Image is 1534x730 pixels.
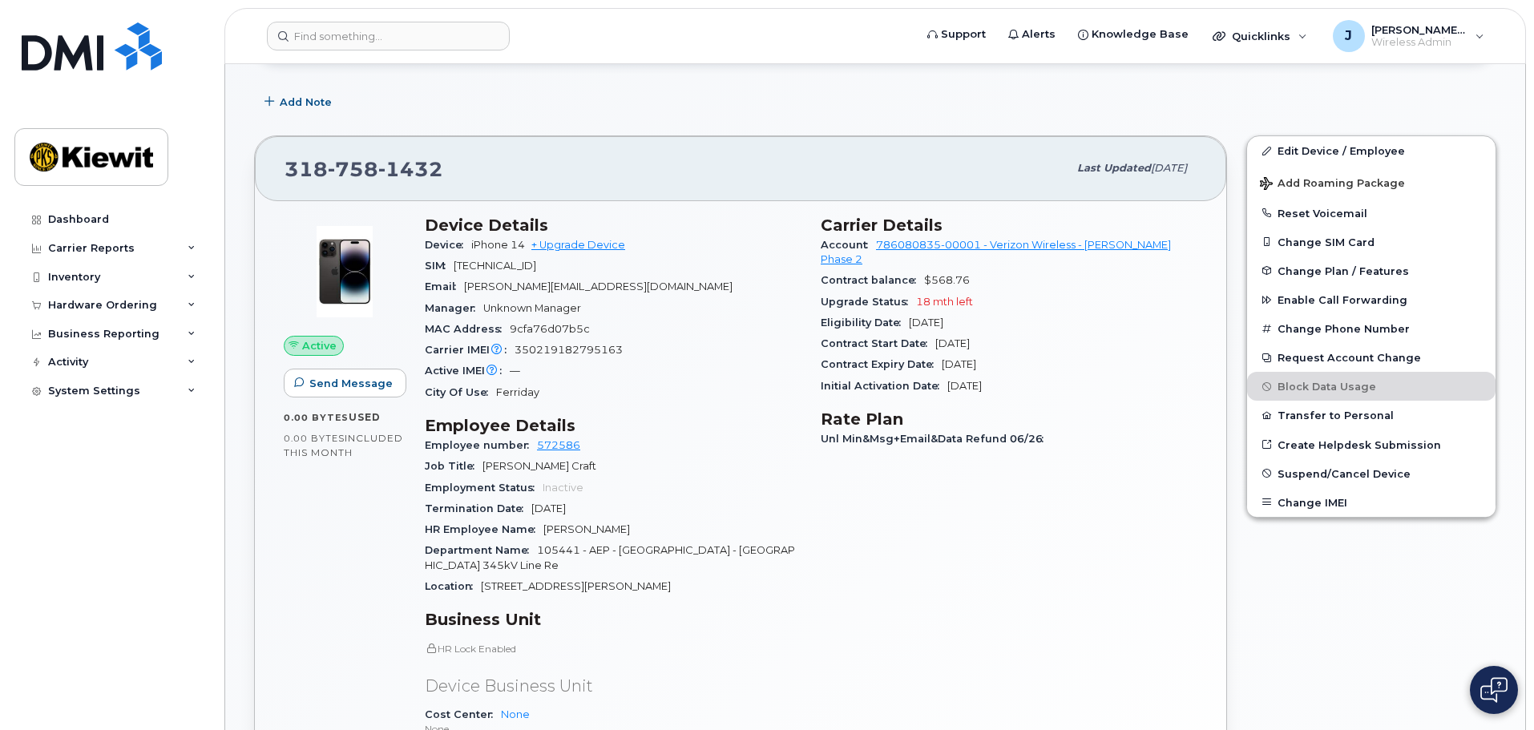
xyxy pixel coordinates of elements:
[501,708,530,720] a: None
[425,610,801,629] h3: Business Unit
[821,433,1052,445] span: Unl Min&Msg+Email&Data Refund 06/26
[328,157,378,181] span: 758
[821,239,876,251] span: Account
[909,317,943,329] span: [DATE]
[1371,36,1467,49] span: Wireless Admin
[309,376,393,391] span: Send Message
[1247,228,1496,256] button: Change SIM Card
[821,337,935,349] span: Contract Start Date
[510,323,590,335] span: 9cfa76d07b5c
[425,365,510,377] span: Active IMEI
[1247,401,1496,430] button: Transfer to Personal
[425,239,471,251] span: Device
[425,280,464,292] span: Email
[1247,343,1496,372] button: Request Account Change
[267,22,510,50] input: Find something...
[1480,677,1508,703] img: Open chat
[425,708,501,720] span: Cost Center
[425,260,454,272] span: SIM
[1278,294,1407,306] span: Enable Call Forwarding
[302,338,337,353] span: Active
[425,544,537,556] span: Department Name
[916,18,997,50] a: Support
[349,411,381,423] span: used
[947,380,982,392] span: [DATE]
[425,482,543,494] span: Employment Status
[425,344,515,356] span: Carrier IMEI
[483,302,581,314] span: Unknown Manager
[425,502,531,514] span: Termination Date
[1345,26,1352,46] span: J
[1247,199,1496,228] button: Reset Voicemail
[284,412,349,423] span: 0.00 Bytes
[285,157,443,181] span: 318
[942,358,976,370] span: [DATE]
[425,523,543,535] span: HR Employee Name
[425,216,801,235] h3: Device Details
[425,439,537,451] span: Employee number
[997,18,1067,50] a: Alerts
[471,239,525,251] span: iPhone 14
[1092,26,1189,42] span: Knowledge Base
[1247,136,1496,165] a: Edit Device / Employee
[425,544,795,571] span: 105441 - AEP - [GEOGRAPHIC_DATA] - [GEOGRAPHIC_DATA] 345kV Line Re
[1232,30,1290,42] span: Quicklinks
[425,323,510,335] span: MAC Address
[1247,488,1496,517] button: Change IMEI
[531,502,566,514] span: [DATE]
[821,239,1171,265] a: 786080835-00001 - Verizon Wireless - [PERSON_NAME] Phase 2
[821,409,1197,429] h3: Rate Plan
[1247,430,1496,459] a: Create Helpdesk Submission
[941,26,986,42] span: Support
[1247,256,1496,285] button: Change Plan / Features
[284,369,406,397] button: Send Message
[821,274,924,286] span: Contract balance
[510,365,520,377] span: —
[924,274,970,286] span: $568.76
[1247,166,1496,199] button: Add Roaming Package
[821,358,942,370] span: Contract Expiry Date
[425,580,481,592] span: Location
[425,642,801,655] p: HR Lock Enabled
[425,460,482,472] span: Job Title
[821,317,909,329] span: Eligibility Date
[1247,459,1496,488] button: Suspend/Cancel Device
[482,460,596,472] span: [PERSON_NAME] Craft
[1371,23,1467,36] span: [PERSON_NAME].[PERSON_NAME]
[284,433,345,444] span: 0.00 Bytes
[425,302,483,314] span: Manager
[531,239,625,251] a: + Upgrade Device
[821,216,1197,235] h3: Carrier Details
[1067,18,1200,50] a: Knowledge Base
[425,416,801,435] h3: Employee Details
[543,482,583,494] span: Inactive
[1077,162,1151,174] span: Last updated
[454,260,536,272] span: [TECHNICAL_ID]
[537,439,580,451] a: 572586
[425,386,496,398] span: City Of Use
[1260,177,1405,192] span: Add Roaming Package
[284,432,403,458] span: included this month
[481,580,671,592] span: [STREET_ADDRESS][PERSON_NAME]
[496,386,539,398] span: Ferriday
[1278,264,1409,276] span: Change Plan / Features
[821,296,916,308] span: Upgrade Status
[1247,314,1496,343] button: Change Phone Number
[821,380,947,392] span: Initial Activation Date
[1151,162,1187,174] span: [DATE]
[280,95,332,110] span: Add Note
[1322,20,1496,52] div: Jamison.Goldapp
[916,296,973,308] span: 18 mth left
[515,344,623,356] span: 350219182795163
[425,675,801,698] p: Device Business Unit
[543,523,630,535] span: [PERSON_NAME]
[1022,26,1056,42] span: Alerts
[1201,20,1318,52] div: Quicklinks
[935,337,970,349] span: [DATE]
[464,280,733,292] span: [PERSON_NAME][EMAIL_ADDRESS][DOMAIN_NAME]
[297,224,393,320] img: image20231002-3703462-njx0qo.jpeg
[1247,372,1496,401] button: Block Data Usage
[378,157,443,181] span: 1432
[254,87,345,116] button: Add Note
[1247,285,1496,314] button: Enable Call Forwarding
